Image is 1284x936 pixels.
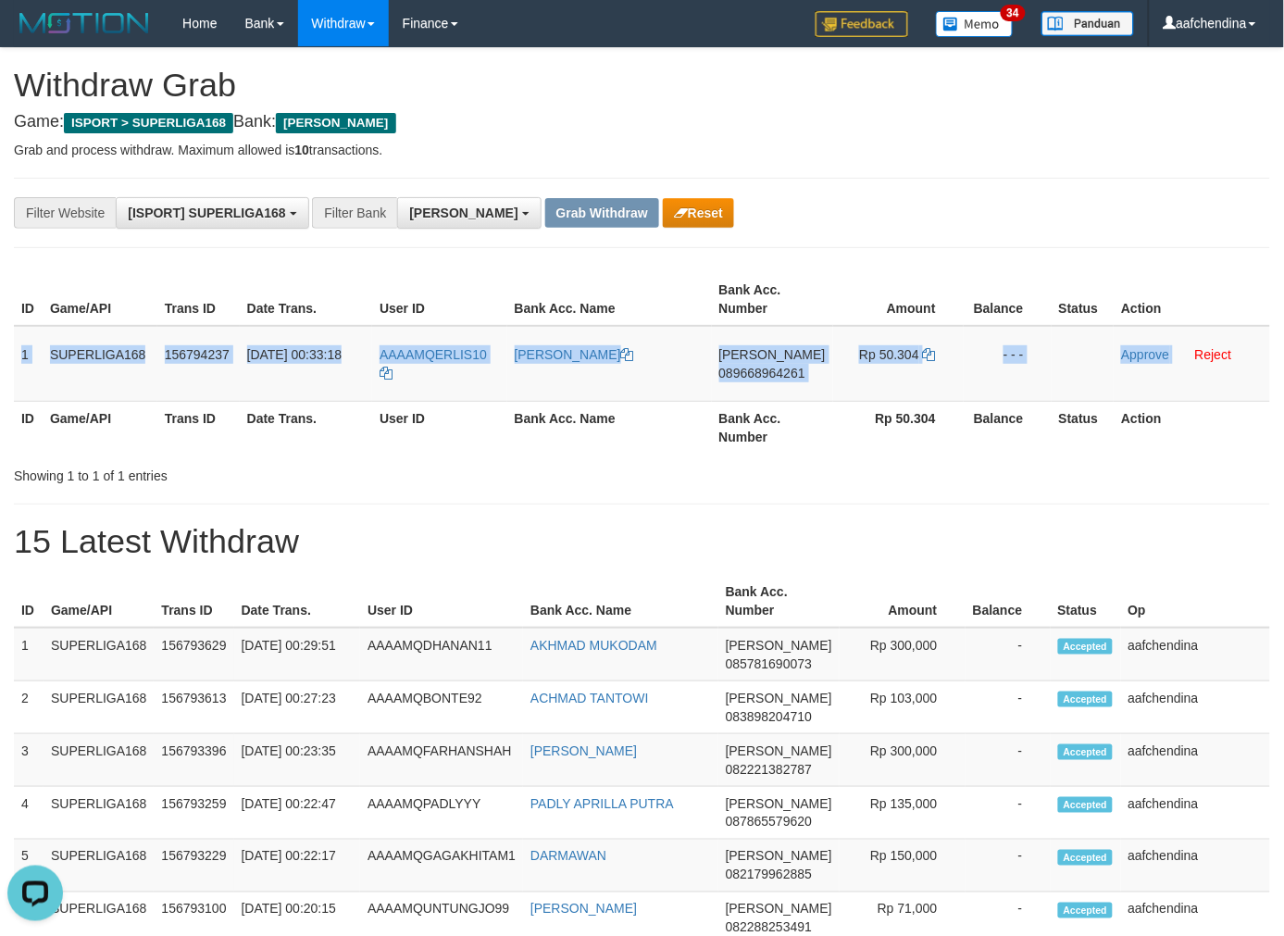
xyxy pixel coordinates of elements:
[530,902,637,917] a: [PERSON_NAME]
[44,681,155,734] td: SUPERLIGA168
[14,523,1270,560] h1: 15 Latest Withdraw
[1114,273,1270,326] th: Action
[718,575,840,628] th: Bank Acc. Number
[719,366,805,381] span: Copy 089668964261 to clipboard
[719,347,826,362] span: [PERSON_NAME]
[44,575,155,628] th: Game/API
[1121,840,1270,892] td: aafchendina
[128,206,285,220] span: [ISPORT] SUPERLIGA168
[923,347,936,362] a: Copy 50304 to clipboard
[312,197,397,229] div: Filter Bank
[397,197,541,229] button: [PERSON_NAME]
[833,401,964,454] th: Rp 50.304
[726,815,812,830] span: Copy 087865579620 to clipboard
[380,347,487,381] a: AAAAMQERLIS10
[14,734,44,787] td: 3
[964,401,1052,454] th: Balance
[712,401,833,454] th: Bank Acc. Number
[1058,903,1114,918] span: Accepted
[966,787,1051,840] td: -
[1058,692,1114,707] span: Accepted
[1121,787,1270,840] td: aafchendina
[14,113,1270,131] h4: Game: Bank:
[14,67,1270,104] h1: Withdraw Grab
[1052,401,1115,454] th: Status
[165,347,230,362] span: 156794237
[154,575,233,628] th: Trans ID
[840,628,966,681] td: Rp 300,000
[966,734,1051,787] td: -
[14,459,521,485] div: Showing 1 to 1 of 1 entries
[240,401,372,454] th: Date Trans.
[1121,628,1270,681] td: aafchendina
[530,638,657,653] a: AKHMAD MUKODAM
[14,9,155,37] img: MOTION_logo.png
[840,575,966,628] th: Amount
[1058,639,1114,655] span: Accepted
[409,206,517,220] span: [PERSON_NAME]
[44,840,155,892] td: SUPERLIGA168
[1114,401,1270,454] th: Action
[1195,347,1232,362] a: Reject
[1051,575,1121,628] th: Status
[726,709,812,724] span: Copy 083898204710 to clipboard
[726,743,832,758] span: [PERSON_NAME]
[530,849,606,864] a: DARMAWAN
[1121,575,1270,628] th: Op
[294,143,309,157] strong: 10
[43,401,157,454] th: Game/API
[1121,681,1270,734] td: aafchendina
[234,681,361,734] td: [DATE] 00:27:23
[726,691,832,705] span: [PERSON_NAME]
[726,902,832,917] span: [PERSON_NAME]
[44,734,155,787] td: SUPERLIGA168
[1041,11,1134,36] img: panduan.png
[1058,850,1114,866] span: Accepted
[964,273,1052,326] th: Balance
[360,681,523,734] td: AAAAMQBONTE92
[360,787,523,840] td: AAAAMQPADLYYY
[507,401,712,454] th: Bank Acc. Name
[1058,744,1114,760] span: Accepted
[7,7,63,63] button: Open LiveChat chat widget
[966,840,1051,892] td: -
[964,326,1052,402] td: - - -
[154,840,233,892] td: 156793229
[530,796,674,811] a: PADLY APRILLA PUTRA
[14,787,44,840] td: 4
[545,198,659,228] button: Grab Withdraw
[14,401,43,454] th: ID
[234,628,361,681] td: [DATE] 00:29:51
[360,734,523,787] td: AAAAMQFARHANSHAH
[1052,273,1115,326] th: Status
[936,11,1014,37] img: Button%20Memo.svg
[116,197,308,229] button: [ISPORT] SUPERLIGA168
[276,113,395,133] span: [PERSON_NAME]
[530,743,637,758] a: [PERSON_NAME]
[234,734,361,787] td: [DATE] 00:23:35
[966,575,1051,628] th: Balance
[157,273,240,326] th: Trans ID
[43,273,157,326] th: Game/API
[1121,347,1169,362] a: Approve
[663,198,734,228] button: Reset
[859,347,919,362] span: Rp 50.304
[234,840,361,892] td: [DATE] 00:22:17
[43,326,157,402] td: SUPERLIGA168
[360,575,523,628] th: User ID
[726,796,832,811] span: [PERSON_NAME]
[14,326,43,402] td: 1
[1121,734,1270,787] td: aafchendina
[154,681,233,734] td: 156793613
[14,273,43,326] th: ID
[14,628,44,681] td: 1
[380,347,487,362] span: AAAAMQERLIS10
[726,656,812,671] span: Copy 085781690073 to clipboard
[154,787,233,840] td: 156793259
[14,681,44,734] td: 2
[816,11,908,37] img: Feedback.jpg
[157,401,240,454] th: Trans ID
[507,273,712,326] th: Bank Acc. Name
[360,840,523,892] td: AAAAMQGAGAKHITAM1
[726,638,832,653] span: [PERSON_NAME]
